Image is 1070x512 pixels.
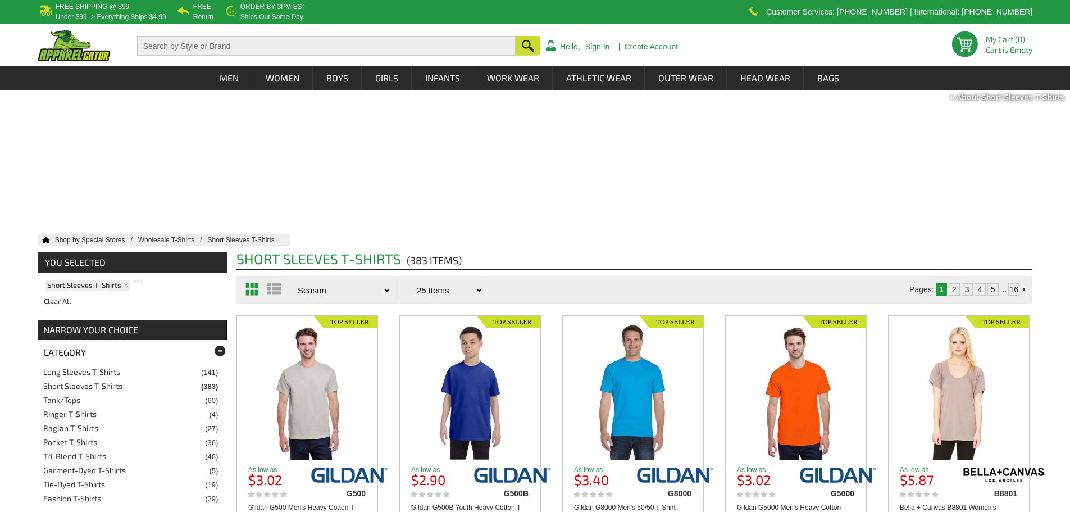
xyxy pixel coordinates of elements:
span: (39) [205,493,218,505]
b: $5.87 [900,472,934,488]
b: Free [193,3,211,11]
div: NARROW YOUR CHOICE [38,320,228,340]
a: Wholesale T-Shirts [138,236,208,244]
a: Boys [313,66,361,90]
p: As low as [900,466,960,473]
a: Garment-Dyed T-Shirts [43,465,126,475]
a: Short Sleeves T-Shirts [47,282,128,289]
span: (4) [209,409,218,420]
a: 3 [965,285,969,294]
a: Men [207,66,252,90]
p: As low as [574,466,635,473]
a: Ringer T-Shirts [43,409,97,419]
img: Top Seller [477,316,540,328]
img: gildan/g500 [311,466,388,483]
img: gildan/g5000 [799,466,877,483]
a: 2 [952,285,957,294]
a: Gildan G8000 Men's 50/50 T-Shirt [563,324,703,460]
a: Tie-Dyed T-Shirts [43,479,105,489]
p: As low as [737,466,798,473]
img: Bella + Canvas B8801 Women's Melody Flowy T-Shirt [905,324,1013,460]
p: Customer Services: [PHONE_NUMBER] | International: [PHONE_NUMBER] [766,8,1032,15]
img: bella-canvas/b8801 [962,466,1046,483]
p: Return [193,13,213,20]
span: (383 items) [407,254,462,270]
a: Girls [362,66,411,90]
p: As low as [248,466,309,473]
img: Gildan G8000 Men's 50/50 T-Shirt [579,324,687,460]
a: Pocket T-Shirts [43,437,97,447]
td: 1 [936,283,947,296]
b: Order by 3PM EST [240,3,306,11]
a: Gildan G8000 Men's 50/50 T-Shirt [574,504,676,512]
a: Bella + Canvas B8801 Women's Melody Flowy T-Shirt [889,324,1029,460]
div: Category [38,340,227,364]
span: (46) [205,451,218,463]
img: Top Seller [314,316,377,328]
a: Athletic Wear [553,66,644,90]
a: Shop by Special Stores [55,236,138,244]
a: Bags [804,66,852,90]
a: Sign In [585,43,610,51]
img: gildan/g8000 [636,466,714,483]
a: Women [253,66,312,90]
a: Short Sleeves T-Shirts [43,381,122,391]
div: G500 [305,490,366,497]
h2: Short Sleeves T-Shirts [236,252,1032,269]
a: Long Sleeves T-Shirts [43,367,120,377]
img: Top Seller [966,316,1029,328]
p: As low as [411,466,472,473]
b: Free Shipping @ $99 [56,3,130,11]
a: Hello, [560,43,580,51]
li: My Cart (0) [986,35,1028,43]
span: (27) [205,423,218,434]
b: $3.40 [574,472,609,488]
a: Gildan G500B Youth Heavy Cotton T Shirt [400,324,540,460]
a: Work Wear [474,66,552,90]
img: gildan/g500b [473,466,551,483]
img: ApparelGator [38,30,111,61]
a: Raglan T-Shirts [43,423,98,433]
span: Cart is Empty [986,46,1032,54]
a: Short Sleeves T-Shirts [208,236,286,244]
a: 4 [978,285,982,294]
img: Gildan G500 Men's Heavy Cotton T-Shirt [253,324,362,460]
a: Gildan G5000 Men's Heavy Cotton Short Sleeve Tee [726,324,866,460]
div: G5000 [794,490,854,497]
a: Tank/Tops [43,395,80,405]
p: under $99 -> everything ships $4.99 [56,13,166,20]
td: Pages: [909,283,934,296]
b: $3.02 [737,472,771,488]
a: Create Account [624,43,678,51]
a: Home [38,237,50,243]
span: (19) [205,479,218,491]
img: Next Page [1023,287,1025,292]
a: 5 [991,285,995,294]
img: Gildan G5000 Men's Heavy Cotton Short Sleeve Tee [742,324,850,460]
img: Gildan G500B Youth Heavy Cotton T Shirt [416,324,525,460]
a: Clear All [44,297,71,306]
span: (60) [205,395,218,406]
img: Top Seller [640,316,703,328]
b: $3.02 [248,472,282,488]
td: ... [1000,283,1007,296]
span: (36) [205,437,218,448]
a: Tri-Blend T-Shirts [43,451,106,461]
img: Top Seller [803,316,866,328]
a: Fashion T-Shirts [43,493,101,503]
a: Infants [412,66,473,90]
div: G8000 [631,490,691,497]
span: (141) [201,367,218,378]
div: + About Short Sleeves T-Shirts [950,92,1064,103]
a: Head Wear [727,66,803,90]
a: Gildan G500 Men's Heavy Cotton T-Shirt [237,324,377,460]
a: 16 [1010,285,1019,294]
div: G500B [468,490,529,497]
span: YOU SELECTED [38,252,227,273]
span: (5) [209,465,218,477]
b: $2.90 [411,472,445,488]
p: ships out same day. [240,13,306,20]
a: Outer Wear [645,66,726,90]
div: B8801 [957,490,1017,497]
span: (383) [201,381,218,392]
